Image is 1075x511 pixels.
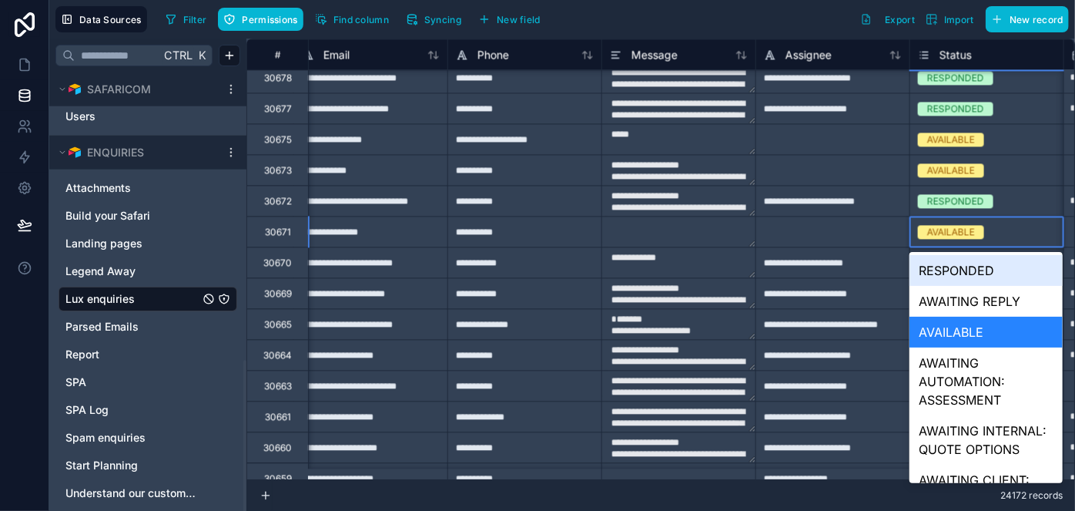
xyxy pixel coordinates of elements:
[264,103,292,115] div: 30677
[218,8,303,31] button: Permissions
[477,47,509,62] span: Phone
[65,109,199,124] a: Users
[55,142,219,163] button: Airtable LogoENQUIRIES
[65,486,199,501] a: Understand our customers
[424,14,461,25] span: Syncing
[59,342,237,367] div: Report
[87,82,151,97] span: SAFARICOM
[333,14,389,25] span: Find column
[263,349,292,361] div: 30664
[59,203,237,228] div: Build your Safari
[264,133,292,146] div: 30675
[65,180,199,196] a: Attachments
[497,14,541,25] span: New field
[196,50,207,61] span: K
[264,472,292,485] div: 30659
[65,430,146,445] span: Spam enquiries
[264,287,292,300] div: 30669
[264,195,292,207] div: 30672
[980,6,1069,32] a: New record
[264,164,292,176] div: 30673
[263,442,292,454] div: 30660
[65,402,109,418] span: SPA Log
[265,226,291,238] div: 30671
[59,259,237,284] div: Legend Away
[65,236,142,251] span: Landing pages
[55,6,147,32] button: Data Sources
[927,225,975,239] div: AVAILABLE
[65,347,199,362] a: Report
[785,47,832,62] span: Assignee
[59,481,237,506] div: Understand our customers
[65,264,199,279] a: Legend Away
[909,286,1063,317] div: AWAITING REPLY
[65,402,199,418] a: SPA Log
[55,79,219,100] button: Airtable LogoSAFARICOM
[986,6,1069,32] button: New record
[162,45,194,65] span: Ctrl
[69,83,81,96] img: Airtable Logo
[87,145,144,160] span: ENQUIRIES
[65,430,199,445] a: Spam enquiries
[310,8,394,31] button: Find column
[59,176,237,200] div: Attachments
[65,291,199,307] a: Lux enquiries
[263,257,292,269] div: 30670
[944,14,974,25] span: Import
[65,208,150,224] span: Build your Safari
[218,8,309,31] a: Permissions
[264,318,292,331] div: 30665
[1010,14,1063,25] span: New record
[909,255,1063,286] div: RESPONDED
[65,236,199,251] a: Landing pages
[264,380,292,392] div: 30663
[69,146,81,159] img: Airtable Logo
[65,375,86,390] span: SPA
[909,317,1063,348] div: AVAILABLE
[65,458,138,473] span: Start Planning
[65,291,135,307] span: Lux enquiries
[65,347,99,362] span: Report
[631,47,678,62] span: Message
[855,6,920,32] button: Export
[65,375,199,390] a: SPA
[59,287,237,311] div: Lux enquiries
[65,109,95,124] span: Users
[242,14,297,25] span: Permissions
[885,14,915,25] span: Export
[909,348,1063,415] div: AWAITING AUTOMATION: ASSESSMENT
[909,415,1063,465] div: AWAITING INTERNAL: QUOTE OPTIONS
[59,231,237,256] div: Landing pages
[927,102,984,116] div: RESPONDED
[65,458,199,473] a: Start Planning
[59,425,237,450] div: Spam enquiries
[927,133,975,146] div: AVAILABLE
[59,370,237,395] div: SPA
[920,6,980,32] button: Import
[65,319,199,335] a: Parsed Emails
[400,8,473,31] a: Syncing
[59,104,237,129] div: Users
[159,8,213,31] button: Filter
[400,8,467,31] button: Syncing
[59,314,237,339] div: Parsed Emails
[59,398,237,422] div: SPA Log
[264,72,292,84] div: 30678
[1000,489,1063,502] span: 24172 records
[79,14,142,25] span: Data Sources
[65,319,139,335] span: Parsed Emails
[259,49,296,60] div: #
[65,208,199,224] a: Build your Safari
[265,411,291,423] div: 30661
[65,264,136,279] span: Legend Away
[323,47,350,62] span: Email
[927,194,984,208] div: RESPONDED
[473,8,546,31] button: New field
[183,14,207,25] span: Filter
[939,47,972,62] span: Status
[59,453,237,478] div: Start Planning
[927,163,975,177] div: AVAILABLE
[65,180,131,196] span: Attachments
[927,71,984,85] div: RESPONDED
